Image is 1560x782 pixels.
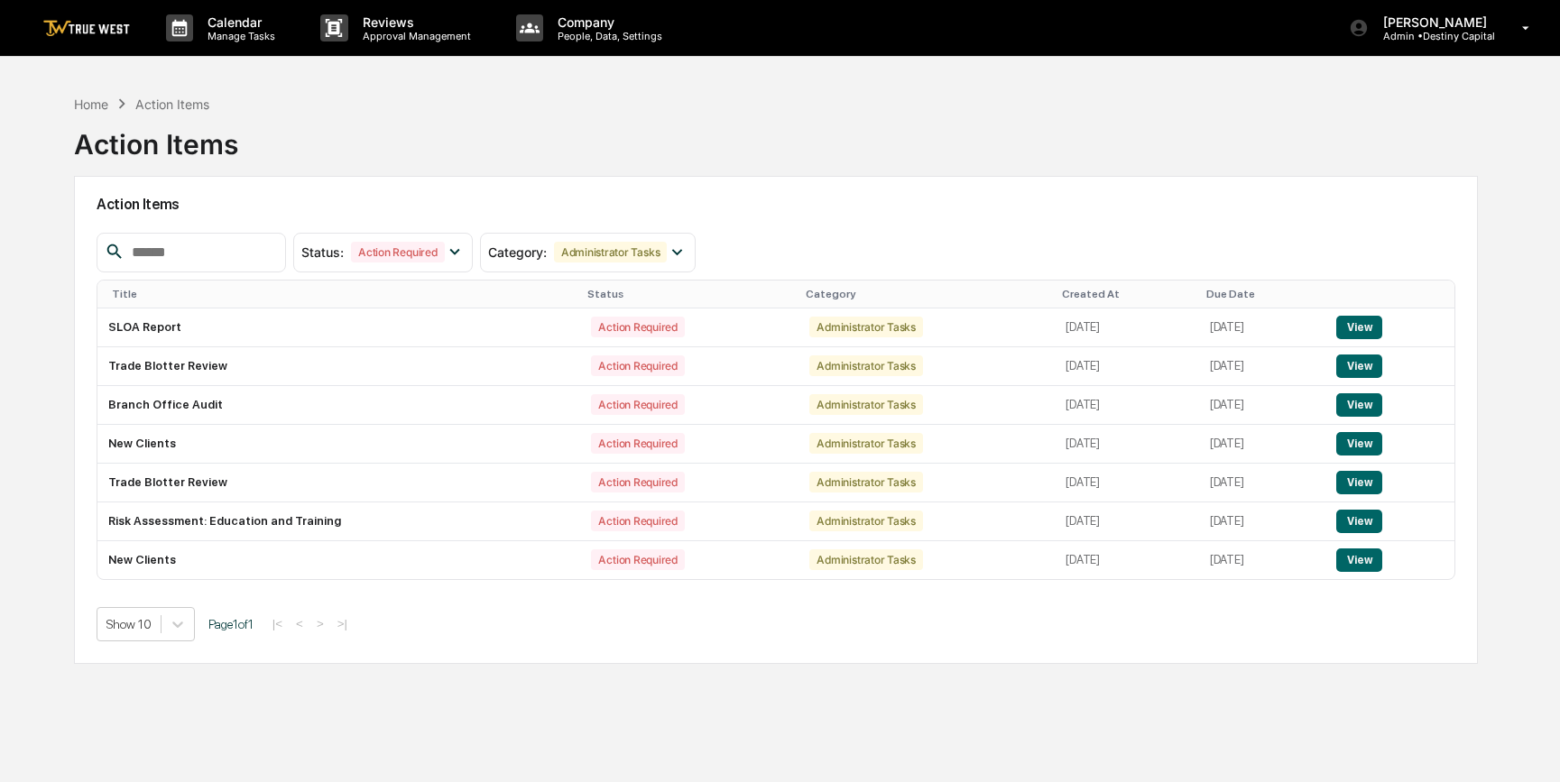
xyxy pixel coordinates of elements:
[1055,425,1199,464] td: [DATE]
[97,425,581,464] td: New Clients
[1336,432,1382,455] button: View
[1199,308,1326,347] td: [DATE]
[97,386,581,425] td: Branch Office Audit
[74,114,238,161] div: Action Items
[809,317,922,337] div: Administrator Tasks
[1336,553,1382,566] a: View
[1336,393,1382,417] button: View
[351,242,444,262] div: Action Required
[1336,320,1382,334] a: View
[591,549,684,570] div: Action Required
[587,288,791,300] div: Status
[1336,514,1382,528] a: View
[1199,386,1326,425] td: [DATE]
[809,472,922,492] div: Administrator Tasks
[193,30,284,42] p: Manage Tasks
[301,244,344,260] span: Status :
[591,317,684,337] div: Action Required
[348,30,480,42] p: Approval Management
[1369,14,1496,30] p: [PERSON_NAME]
[135,97,209,112] div: Action Items
[291,616,309,631] button: <
[591,511,684,531] div: Action Required
[1199,502,1326,541] td: [DATE]
[311,616,329,631] button: >
[1199,541,1326,579] td: [DATE]
[591,433,684,454] div: Action Required
[1369,30,1496,42] p: Admin • Destiny Capital
[112,288,574,300] div: Title
[543,30,671,42] p: People, Data, Settings
[1502,722,1551,771] iframe: Open customer support
[591,394,684,415] div: Action Required
[1055,386,1199,425] td: [DATE]
[1336,316,1382,339] button: View
[543,14,671,30] p: Company
[1336,475,1382,489] a: View
[1336,437,1382,450] a: View
[97,541,581,579] td: New Clients
[1055,347,1199,386] td: [DATE]
[1336,354,1382,378] button: View
[554,242,667,262] div: Administrator Tasks
[1055,308,1199,347] td: [DATE]
[1199,425,1326,464] td: [DATE]
[1199,464,1326,502] td: [DATE]
[1336,398,1382,411] a: View
[806,288,1048,300] div: Category
[332,616,353,631] button: >|
[1336,359,1382,373] a: View
[809,394,922,415] div: Administrator Tasks
[591,355,684,376] div: Action Required
[1206,288,1319,300] div: Due Date
[97,464,581,502] td: Trade Blotter Review
[97,347,581,386] td: Trade Blotter Review
[1336,510,1382,533] button: View
[74,97,108,112] div: Home
[488,244,547,260] span: Category :
[1336,548,1382,572] button: View
[208,617,254,631] span: Page 1 of 1
[809,549,922,570] div: Administrator Tasks
[43,20,130,37] img: logo
[809,511,922,531] div: Administrator Tasks
[1055,502,1199,541] td: [DATE]
[1055,541,1199,579] td: [DATE]
[348,14,480,30] p: Reviews
[193,14,284,30] p: Calendar
[97,502,581,541] td: Risk Assessment: Education and Training
[97,196,1455,213] h2: Action Items
[1336,471,1382,494] button: View
[809,355,922,376] div: Administrator Tasks
[97,308,581,347] td: SLOA Report
[1055,464,1199,502] td: [DATE]
[591,472,684,492] div: Action Required
[1062,288,1192,300] div: Created At
[809,433,922,454] div: Administrator Tasks
[267,616,288,631] button: |<
[1199,347,1326,386] td: [DATE]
